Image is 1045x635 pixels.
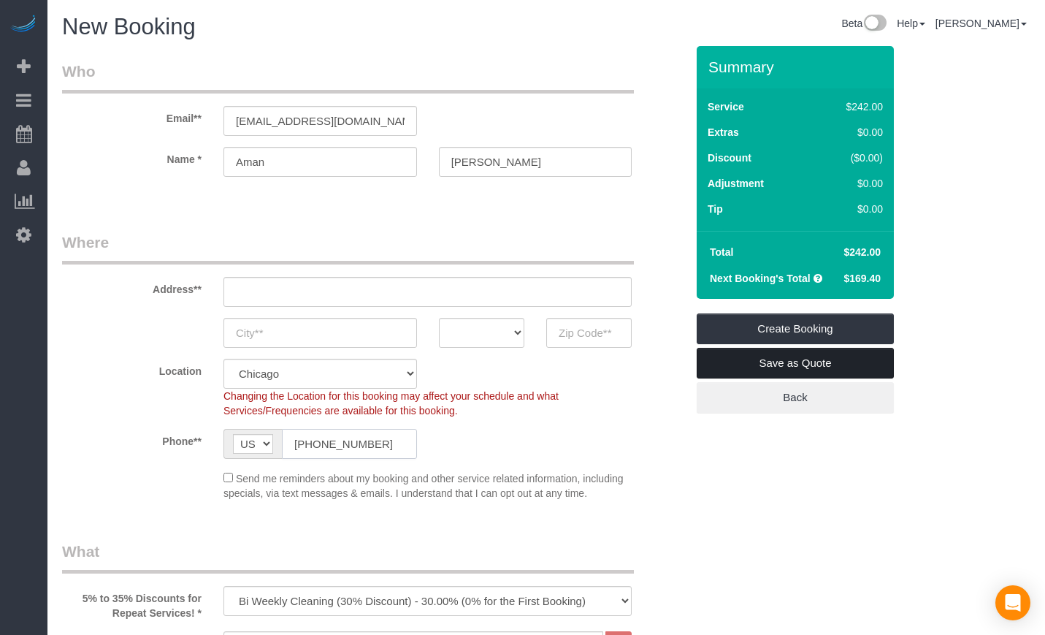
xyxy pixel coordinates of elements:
div: $0.00 [815,202,883,216]
a: Help [897,18,925,29]
div: $0.00 [815,125,883,140]
a: [PERSON_NAME] [935,18,1027,29]
span: Changing the Location for this booking may affect your schedule and what Services/Frequencies are... [223,390,559,417]
legend: Who [62,61,634,94]
label: Location [51,359,213,379]
div: Open Intercom Messenger [995,585,1030,620]
legend: Where [62,232,634,265]
strong: Total [710,246,733,258]
a: Save as Quote [697,348,894,379]
input: Last Name* [439,147,632,177]
label: 5% to 35% Discounts for Repeat Services! * [51,586,213,620]
a: Beta [841,18,887,29]
label: Adjustment [708,176,764,191]
a: Back [697,382,894,413]
label: Name * [51,147,213,167]
h3: Summary [708,58,887,75]
div: $242.00 [815,99,883,114]
span: New Booking [62,14,196,39]
label: Service [708,99,744,114]
strong: Next Booking's Total [710,273,811,284]
input: Zip Code** [546,318,632,348]
a: Create Booking [697,313,894,344]
div: ($0.00) [815,151,883,165]
span: $242.00 [843,246,881,258]
label: Tip [708,202,723,216]
span: Send me reminders about my booking and other service related information, including specials, via... [223,473,624,499]
legend: What [62,541,634,574]
input: First Name** [223,147,417,177]
label: Extras [708,125,739,140]
div: $0.00 [815,176,883,191]
label: Discount [708,151,751,165]
img: New interface [862,15,887,34]
span: $169.40 [843,273,881,284]
img: Automaid Logo [9,15,38,35]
